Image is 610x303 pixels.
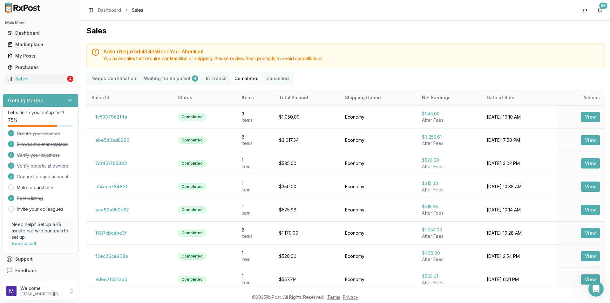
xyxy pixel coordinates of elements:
div: $3,255.61 [422,134,476,140]
button: Completed [231,73,262,84]
div: Completed [178,276,206,283]
div: $575.98 [279,207,335,213]
span: Create your account [17,130,60,137]
button: Marketplace [3,39,78,50]
nav: breadcrumb [98,7,143,13]
div: $1,050.00 [279,114,335,120]
button: Purchases [3,62,78,72]
a: Make a purchase [17,184,53,191]
button: Dashboard [3,28,78,38]
div: 1 [242,180,269,187]
div: Completed [178,160,206,167]
div: Item [242,163,269,170]
div: $502.01 [422,273,476,279]
p: Need help? Set up a 25 minute call with our team to set up. [12,221,69,240]
button: f2ec26ce908a [91,251,132,261]
span: Browse the marketplace [17,141,68,148]
h1: Sales [86,26,605,36]
div: Economy [345,114,412,120]
button: View [581,182,600,192]
div: $1,053.00 [422,227,476,233]
th: Status [173,90,237,105]
span: Connect a bank account [17,174,68,180]
img: User avatar [6,286,17,296]
th: Total Amount [274,90,340,105]
div: Item [242,279,269,286]
th: Shipping Option [340,90,417,105]
a: Marketplace [5,39,76,50]
div: Purchases [8,64,73,71]
div: After Fees [422,140,476,147]
div: Economy [345,276,412,283]
a: Dashboard [5,27,76,39]
a: Dashboard [98,7,121,13]
div: Completed [178,206,206,213]
button: Feedback [3,265,78,276]
a: My Posts [5,50,76,62]
div: Item [242,210,269,216]
a: Sales4 [5,73,76,85]
div: After Fees [422,233,476,239]
div: Completed [178,137,206,144]
div: [DATE] 3:02 PM [487,160,552,167]
h2: Main Menu [5,20,76,25]
button: Sales4 [3,74,78,84]
div: Item s [242,117,269,123]
th: Actions [557,90,605,105]
div: After Fees [422,117,476,123]
div: $468.00 [422,250,476,256]
button: View [581,205,600,215]
div: 4 [192,75,198,82]
div: 2 [242,227,269,233]
div: 1 [242,250,269,256]
button: edee7f52faa5 [91,274,131,285]
p: Let's finish your setup first! [8,109,73,116]
div: [DATE] 7:50 PM [487,137,552,143]
div: $3,617.34 [279,137,335,143]
div: 3 [242,111,269,117]
a: Terms [327,294,340,300]
button: Needs Confirmation [88,73,140,84]
div: $585.00 [279,160,335,167]
a: Privacy [343,294,358,300]
div: Item s [242,233,269,239]
button: Cancelled [262,73,293,84]
button: View [581,228,600,238]
div: Sales [8,76,66,82]
button: Support [3,253,78,265]
div: Completed [178,183,206,190]
iframe: Intercom live chat [588,281,604,297]
p: Welcome [20,285,64,292]
span: 75 % [8,117,17,123]
div: 4 [67,76,73,82]
div: After Fees [422,163,476,170]
p: [EMAIL_ADDRESS][DOMAIN_NAME] [20,292,64,297]
div: After Fees [422,279,476,286]
div: Dashboard [8,30,73,36]
div: After Fees [422,187,476,193]
div: 1 [242,273,269,279]
a: Invite your colleagues [17,206,63,212]
div: $315.00 [422,180,476,187]
div: $1,170.00 [279,230,335,236]
h5: Action Required: 4 Sale s Need Your Attention! [103,49,600,54]
div: Marketplace [8,41,73,48]
div: 1 [242,203,269,210]
button: View [581,274,600,285]
img: RxPost Logo [3,3,43,13]
button: View [581,158,600,169]
div: My Posts [8,53,73,59]
div: Item s [242,140,269,147]
span: Post a listing [17,195,43,202]
button: 9+ [595,5,605,15]
div: 1 [242,157,269,163]
div: 6 [242,134,269,140]
div: $520.00 [279,253,335,259]
div: $518.38 [422,203,476,210]
div: Completed [178,230,206,237]
a: Purchases [5,62,76,73]
div: $945.00 [422,111,476,117]
button: In Transit [202,73,231,84]
a: Book a call [12,241,36,246]
span: Sales [132,7,143,13]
